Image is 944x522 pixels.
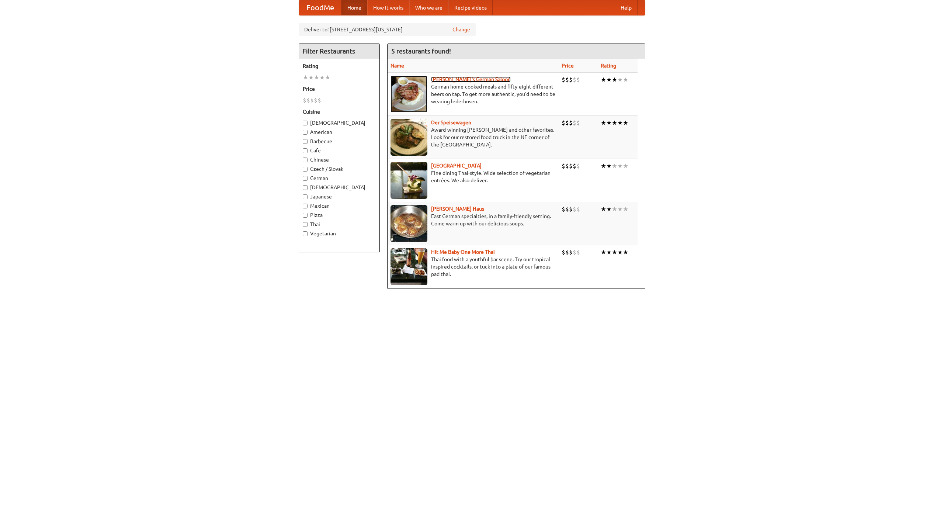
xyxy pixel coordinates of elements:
a: Change [452,26,470,33]
input: Thai [303,222,308,227]
a: Recipe videos [448,0,493,15]
li: ★ [612,205,617,213]
label: Czech / Slovak [303,165,376,173]
li: $ [317,96,321,104]
li: $ [569,248,573,256]
li: ★ [612,248,617,256]
li: $ [573,248,576,256]
p: Fine dining Thai-style. Wide selection of vegetarian entrées. We also deliver. [391,169,556,184]
li: $ [565,162,569,170]
li: ★ [606,119,612,127]
label: American [303,128,376,136]
a: Who we are [409,0,448,15]
a: Home [341,0,367,15]
li: $ [576,76,580,84]
li: $ [569,205,573,213]
a: [PERSON_NAME] Haus [431,206,484,212]
li: ★ [319,73,325,82]
input: [DEMOGRAPHIC_DATA] [303,121,308,125]
li: ★ [303,73,308,82]
li: ★ [606,162,612,170]
label: German [303,174,376,182]
a: Rating [601,63,616,69]
li: ★ [325,73,330,82]
h5: Rating [303,62,376,70]
li: $ [562,205,565,213]
li: ★ [617,248,623,256]
label: Chinese [303,156,376,163]
li: $ [565,205,569,213]
input: German [303,176,308,181]
b: Hit Me Baby One More Thai [431,249,495,255]
input: [DEMOGRAPHIC_DATA] [303,185,308,190]
li: $ [562,119,565,127]
li: ★ [612,162,617,170]
li: $ [576,162,580,170]
h5: Cuisine [303,108,376,115]
a: Help [615,0,638,15]
li: ★ [617,119,623,127]
li: $ [565,76,569,84]
li: ★ [606,76,612,84]
li: ★ [314,73,319,82]
a: Price [562,63,574,69]
li: ★ [623,162,628,170]
li: ★ [606,248,612,256]
li: ★ [612,119,617,127]
li: $ [306,96,310,104]
li: ★ [601,248,606,256]
li: $ [303,96,306,104]
ng-pluralize: 5 restaurants found! [391,48,451,55]
h5: Price [303,85,376,93]
p: Thai food with a youthful bar scene. Try our tropical inspired cocktails, or tuck into a plate of... [391,256,556,278]
p: East German specialties, in a family-friendly setting. Come warm up with our delicious soups. [391,212,556,227]
li: $ [573,76,576,84]
li: ★ [623,205,628,213]
label: Pizza [303,211,376,219]
li: $ [573,205,576,213]
input: Pizza [303,213,308,218]
img: kohlhaus.jpg [391,205,427,242]
input: Czech / Slovak [303,167,308,172]
input: Japanese [303,194,308,199]
a: Name [391,63,404,69]
li: $ [576,248,580,256]
li: ★ [612,76,617,84]
li: $ [569,76,573,84]
a: FoodMe [299,0,341,15]
label: [DEMOGRAPHIC_DATA] [303,119,376,127]
li: $ [569,119,573,127]
li: $ [562,248,565,256]
input: Mexican [303,204,308,208]
li: ★ [606,205,612,213]
li: $ [314,96,317,104]
label: Cafe [303,147,376,154]
li: ★ [623,248,628,256]
li: ★ [601,119,606,127]
label: Barbecue [303,138,376,145]
li: $ [573,162,576,170]
a: [PERSON_NAME]'s German Saloon [431,76,511,82]
li: ★ [617,162,623,170]
input: Chinese [303,158,308,162]
li: $ [565,119,569,127]
h4: Filter Restaurants [299,44,379,59]
li: ★ [617,76,623,84]
input: American [303,130,308,135]
li: $ [576,119,580,127]
img: speisewagen.jpg [391,119,427,156]
li: ★ [601,76,606,84]
input: Cafe [303,148,308,153]
input: Vegetarian [303,231,308,236]
p: Award-winning [PERSON_NAME] and other favorites. Look for our restored food truck in the NE corne... [391,126,556,148]
label: Mexican [303,202,376,210]
li: ★ [601,205,606,213]
label: Thai [303,221,376,228]
a: Der Speisewagen [431,120,471,125]
li: $ [565,248,569,256]
li: $ [569,162,573,170]
label: Vegetarian [303,230,376,237]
